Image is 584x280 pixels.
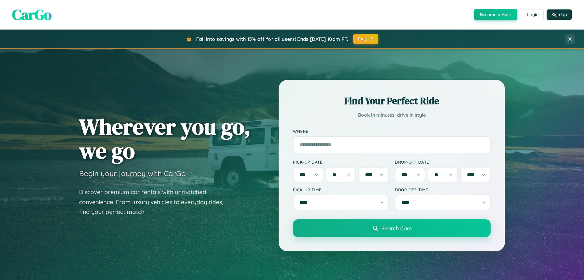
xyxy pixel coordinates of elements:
button: Sign Up [547,9,572,20]
button: Login [522,9,544,20]
button: Search Cars [293,219,491,237]
button: FALL15 [353,34,379,44]
label: Pick-up Date [293,159,389,165]
label: Drop-off Date [395,159,491,165]
h2: Find Your Perfect Ride [293,94,491,108]
button: Become a Host [474,9,517,20]
h3: Begin your journey with CarGo [79,169,186,178]
label: Pick-up Time [293,187,389,192]
span: Search Cars [381,225,412,232]
p: Discover premium car rentals with unmatched convenience. From luxury vehicles to everyday rides, ... [79,187,231,217]
h1: Wherever you go, we go [79,115,251,163]
label: Where [293,129,491,134]
span: Fall into savings with 15% off for all users! Ends [DATE] 10am PT. [196,36,349,42]
span: CarGo [12,5,52,25]
label: Drop-off Time [395,187,491,192]
p: Book in minutes, drive in style [293,111,491,119]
